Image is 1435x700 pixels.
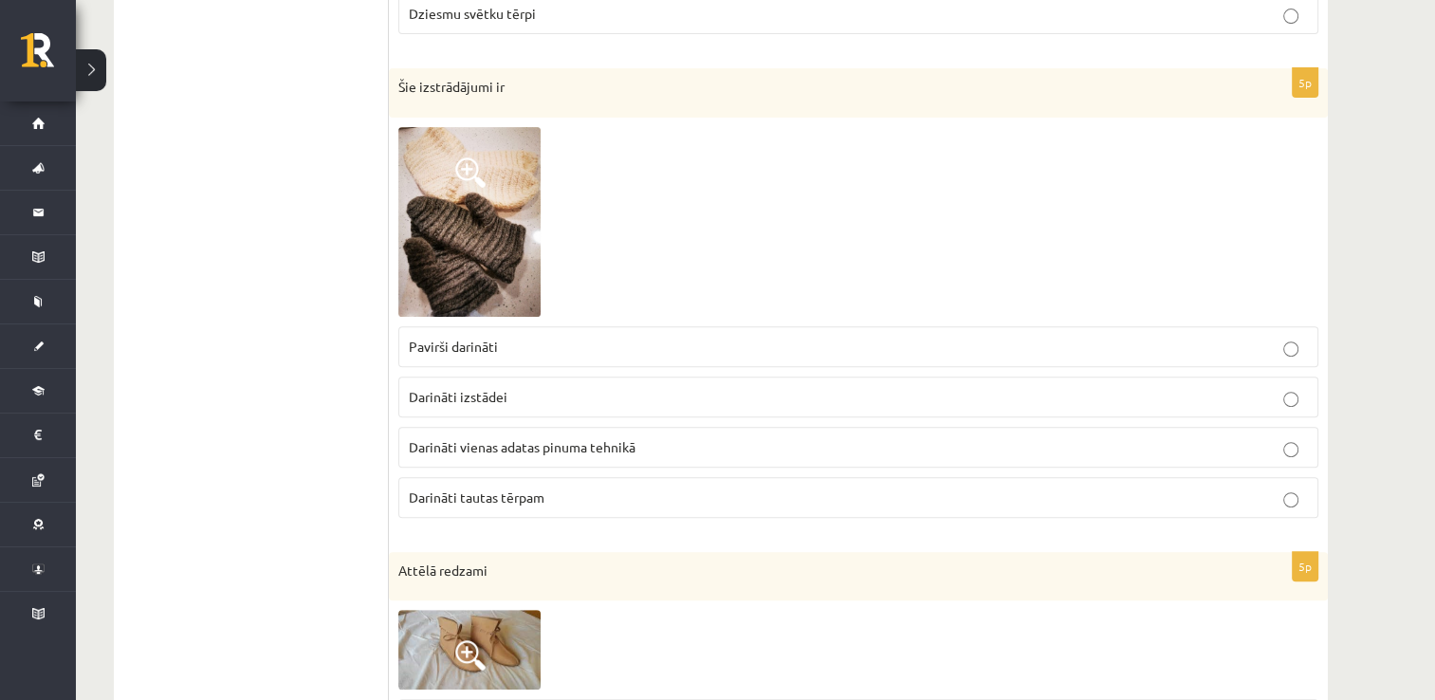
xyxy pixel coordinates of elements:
[1283,9,1298,24] input: Dziesmu svētku tērpi
[409,488,544,506] span: Darināti tautas tērpam
[1283,492,1298,507] input: Darināti tautas tērpam
[409,388,507,405] span: Darināti izstādei
[1283,442,1298,457] input: Darināti vienas adatas pinuma tehnikā
[398,610,541,690] img: 1.jpg
[21,33,76,81] a: Rīgas 1. Tālmācības vidusskola
[1292,67,1318,98] p: 5p
[398,78,1223,97] p: Šie izstrādājumi ir
[409,338,498,355] span: Pavirši darināti
[409,438,635,455] span: Darināti vienas adatas pinuma tehnikā
[1292,551,1318,581] p: 5p
[1283,392,1298,407] input: Darināti izstādei
[1283,341,1298,357] input: Pavirši darināti
[398,562,1223,580] p: Attēlā redzami
[409,5,536,22] span: Dziesmu svētku tērpi
[398,127,541,317] img: 1.jpg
